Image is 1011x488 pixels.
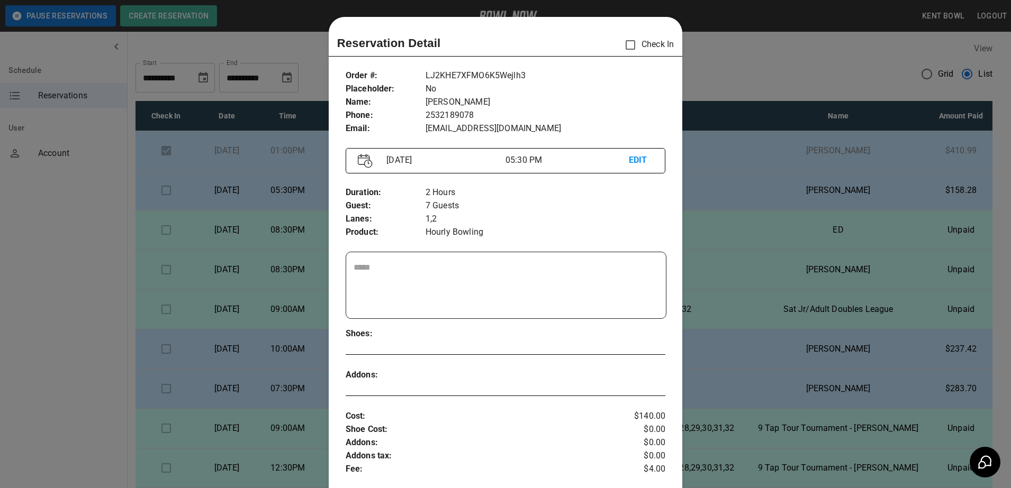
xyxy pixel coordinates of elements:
[358,154,373,168] img: Vector
[426,186,665,199] p: 2 Hours
[612,423,665,436] p: $0.00
[346,327,426,340] p: Shoes :
[612,436,665,449] p: $0.00
[612,463,665,476] p: $4.00
[346,436,612,449] p: Addons :
[612,449,665,463] p: $0.00
[629,154,654,167] p: EDIT
[382,154,505,167] p: [DATE]
[346,449,612,463] p: Addons tax :
[426,226,665,239] p: Hourly Bowling
[426,122,665,135] p: [EMAIL_ADDRESS][DOMAIN_NAME]
[612,410,665,423] p: $140.00
[346,369,426,382] p: Addons :
[426,82,665,96] p: No
[346,186,426,199] p: Duration :
[346,226,426,239] p: Product :
[346,122,426,135] p: Email :
[346,213,426,226] p: Lanes :
[426,96,665,109] p: [PERSON_NAME]
[346,199,426,213] p: Guest :
[346,82,426,96] p: Placeholder :
[426,213,665,226] p: 1,2
[426,199,665,213] p: 7 Guests
[346,96,426,109] p: Name :
[619,34,674,56] p: Check In
[426,109,665,122] p: 2532189078
[346,463,612,476] p: Fee :
[346,423,612,436] p: Shoe Cost :
[505,154,629,167] p: 05:30 PM
[346,69,426,82] p: Order # :
[346,410,612,423] p: Cost :
[337,34,441,52] p: Reservation Detail
[426,69,665,82] p: LJ2KHE7XFMO6K5Wejlh3
[346,109,426,122] p: Phone :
